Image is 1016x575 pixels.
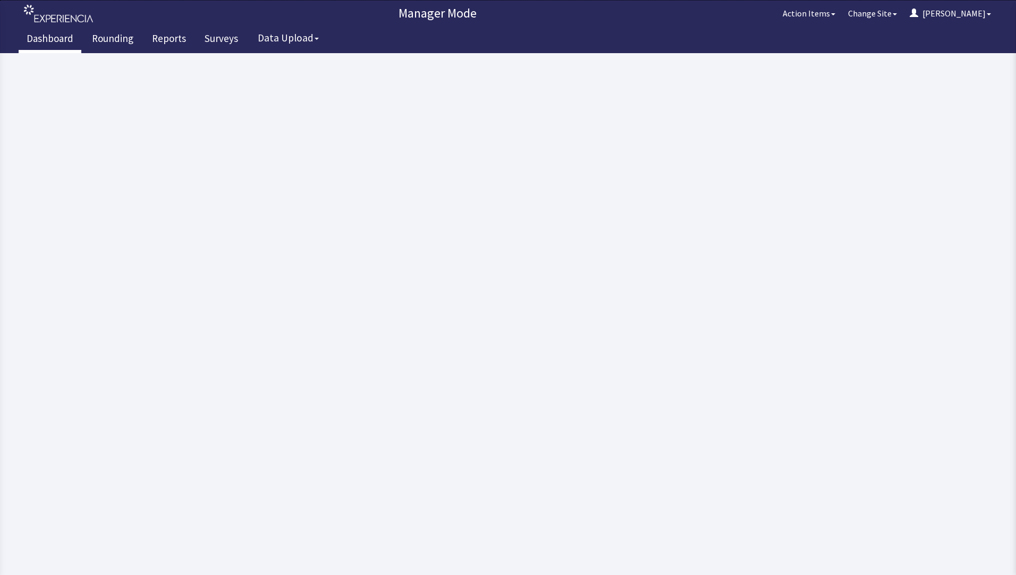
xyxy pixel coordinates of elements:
p: Manager Mode [98,5,776,22]
button: Action Items [776,3,842,24]
img: experiencia_logo.png [24,5,93,22]
a: Rounding [84,27,141,53]
button: [PERSON_NAME] [903,3,997,24]
a: Reports [144,27,194,53]
a: Surveys [197,27,246,53]
a: Dashboard [19,27,81,53]
button: Data Upload [251,28,325,48]
button: Change Site [842,3,903,24]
